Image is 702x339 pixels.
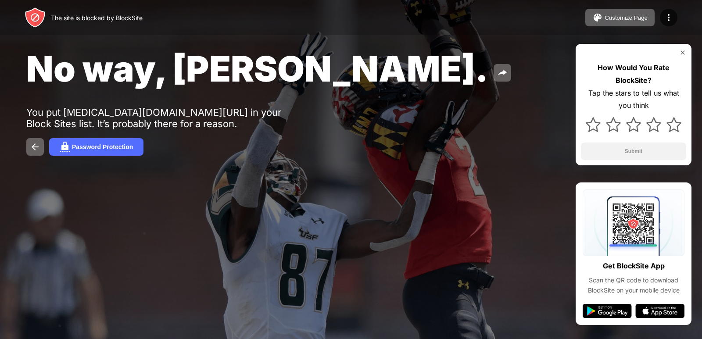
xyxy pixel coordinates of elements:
[25,7,46,28] img: header-logo.svg
[60,142,70,152] img: password.svg
[26,107,297,129] div: You put [MEDICAL_DATA][DOMAIN_NAME][URL] in your Block Sites list. It’s probably there for a reason.
[592,12,603,23] img: pallet.svg
[586,117,601,132] img: star.svg
[603,260,665,272] div: Get BlockSite App
[72,143,133,150] div: Password Protection
[585,9,655,26] button: Customize Page
[26,47,488,90] span: No way, [PERSON_NAME].
[583,304,632,318] img: google-play.svg
[51,14,143,21] div: The site is blocked by BlockSite
[497,68,508,78] img: share.svg
[581,61,686,87] div: How Would You Rate BlockSite?
[581,87,686,112] div: Tap the stars to tell us what you think
[679,49,686,56] img: rate-us-close.svg
[635,304,684,318] img: app-store.svg
[30,142,40,152] img: back.svg
[606,117,621,132] img: star.svg
[583,275,684,295] div: Scan the QR code to download BlockSite on your mobile device
[646,117,661,132] img: star.svg
[663,12,674,23] img: menu-icon.svg
[605,14,648,21] div: Customize Page
[626,117,641,132] img: star.svg
[581,143,686,160] button: Submit
[583,189,684,256] img: qrcode.svg
[49,138,143,156] button: Password Protection
[666,117,681,132] img: star.svg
